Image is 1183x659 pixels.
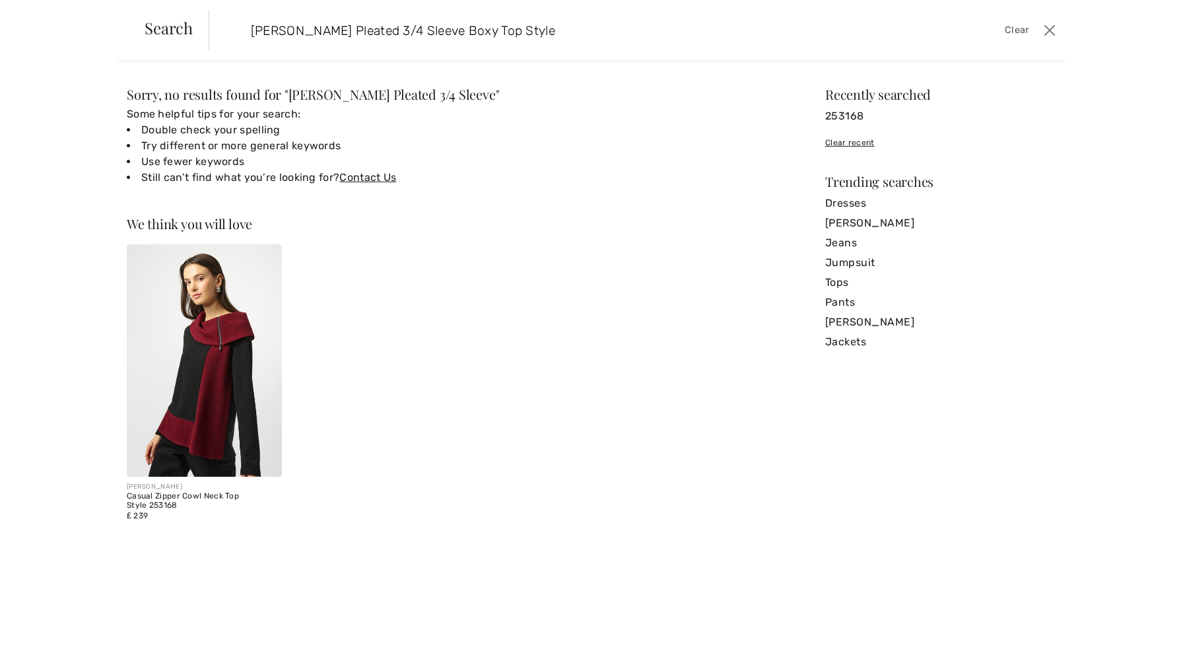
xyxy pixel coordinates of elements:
a: Contact Us [339,171,396,184]
a: 253168 [825,106,1056,126]
button: Close [1039,20,1059,41]
a: Dresses [825,193,1056,213]
input: TYPE TO SEARCH [241,11,840,50]
a: Pants [825,293,1056,312]
li: Double check your spelling [127,122,794,138]
div: Recently searched [825,88,1056,101]
a: [PERSON_NAME] [825,312,1056,332]
div: [PERSON_NAME] [127,482,282,492]
span: ₤ 239 [127,511,148,520]
img: Casual Zipper Cowl Neck Top Style 253168. Black/red [127,244,282,477]
span: Chat [31,9,58,21]
div: Some helpful tips for your search: [127,106,794,186]
div: Sorry, no results found for " " [127,88,794,101]
li: Try different or more general keywords [127,138,794,154]
div: Clear recent [825,137,1056,149]
a: Jumpsuit [825,253,1056,273]
li: Use fewer keywords [127,154,794,170]
span: Clear [1005,23,1029,38]
span: Search [145,20,193,36]
span: [PERSON_NAME] Pleated 3/4 Sleeve [288,85,496,103]
div: Casual Zipper Cowl Neck Top Style 253168 [127,492,282,510]
span: We think you will love [127,215,252,232]
a: [PERSON_NAME] [825,213,1056,233]
li: Still can’t find what you’re looking for? [127,170,794,186]
div: Trending searches [825,175,1056,188]
a: Tops [825,273,1056,293]
a: Jackets [825,332,1056,352]
a: Jeans [825,233,1056,253]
